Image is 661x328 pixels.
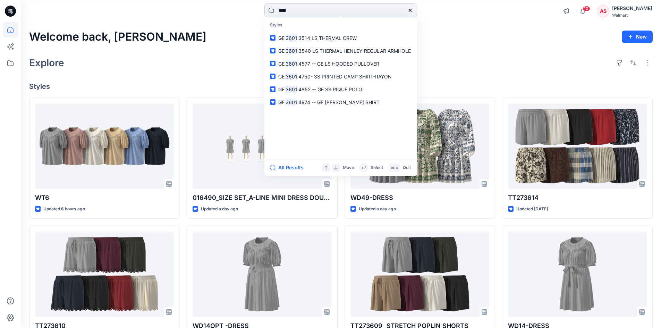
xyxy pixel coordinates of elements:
span: 4974 -- GE [PERSON_NAME] SHIRT [298,99,380,105]
a: GE36013514 LS THERMAL CREW [266,32,416,44]
p: WD49-DRESS [350,193,489,203]
mark: 3601 [285,85,298,93]
button: All Results [270,163,308,172]
a: WD14-DRESS [508,232,647,317]
div: [PERSON_NAME] [612,4,652,12]
mark: 3601 [285,47,298,55]
span: GE [278,35,285,41]
p: Styles [266,19,416,32]
h4: Styles [29,82,653,91]
a: TT273609_ STRETCH POPLIN SHORTS [350,232,489,317]
div: Walmart [612,12,652,18]
span: GE [278,74,285,79]
a: WT6 [35,103,174,189]
mark: 3601 [285,60,298,68]
h2: Welcome back, [PERSON_NAME] [29,31,206,43]
a: GE36014750- SS PRINTED CAMP SHIRT-RAYON [266,70,416,83]
span: 4750- SS PRINTED CAMP SHIRT-RAYON [298,74,392,79]
span: GE [278,99,285,105]
p: Updated [DATE] [516,205,548,213]
mark: 3601 [285,34,298,42]
span: GE [278,48,285,54]
span: GE [278,86,285,92]
span: GE [278,61,285,67]
p: WT6 [35,193,174,203]
button: New [622,31,653,43]
p: Select [371,164,383,171]
span: 3540 LS THERMAL HENLEY-REGULAR ARMHOLE [298,48,411,54]
span: 3514 LS THERMAL CREW [298,35,357,41]
h2: Explore [29,57,64,68]
p: esc [391,164,398,171]
span: 10 [583,6,590,11]
mark: 3601 [285,98,298,106]
span: 4577 -- GE LS HOODED PULLOVER [298,61,379,67]
a: GE36014577 -- GE LS HOODED PULLOVER [266,57,416,70]
a: 016490_SIZE SET_A-LINE MINI DRESS DOUBLE CLOTH [193,103,331,189]
p: Updated 6 hours ago [43,205,85,213]
a: GE36014974 -- GE [PERSON_NAME] SHIRT [266,96,416,109]
p: 016490_SIZE SET_A-LINE MINI DRESS DOUBLE CLOTH [193,193,331,203]
div: AS [597,5,609,17]
p: Move [343,164,354,171]
a: TT273610 [35,232,174,317]
a: GE36013540 LS THERMAL HENLEY-REGULAR ARMHOLE [266,44,416,57]
p: Quit [403,164,411,171]
a: TT273614 [508,103,647,189]
a: WD49-DRESS [350,103,489,189]
span: 4852 -- GE SS PIQUE POLO [298,86,362,92]
mark: 3601 [285,73,298,81]
p: Updated a day ago [359,205,396,213]
p: TT273614 [508,193,647,203]
a: GE36014852 -- GE SS PIQUE POLO [266,83,416,96]
p: Updated a day ago [201,205,238,213]
a: WD14OPT -DRESS [193,232,331,317]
